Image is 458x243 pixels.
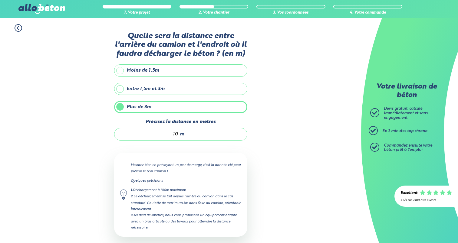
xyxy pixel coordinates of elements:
div: Le déchargement se fait depuis l'arrière du camion dans le cas standard. Goulotte de maximum 3m d... [131,193,241,212]
span: Devis gratuit, calculé immédiatement et sans engagement [384,107,428,119]
div: 4. Votre commande [333,11,402,15]
div: 3. Vos coordonnées [256,11,325,15]
div: 4.7/5 sur 2300 avis clients [400,199,452,202]
div: 1. Votre projet [103,11,172,15]
p: Quelques précisions [131,178,241,184]
input: 0 [120,131,178,137]
strong: 1. [131,189,133,192]
div: 2. Votre chantier [180,11,249,15]
span: m [180,131,184,137]
div: Excellent [400,191,417,196]
div: Au delà de 3mètres, nous vous proposons un équipement adapté avec un bras articulé ou des tuyaux ... [131,212,241,231]
div: Déchargement à 100m maximum [131,187,241,193]
label: Quelle sera la distance entre l'arrière du camion et l'endroit où il faudra décharger le béton ? ... [114,32,247,58]
strong: 3. [131,214,133,217]
iframe: Help widget launcher [404,219,451,236]
p: Mesurez bien en prévoyant un peu de marge, c'est la donnée clé pour prévoir le bon camion ! [131,162,241,174]
strong: 2. [131,195,133,198]
label: Précisez la distance en mètres [114,119,247,125]
label: Plus de 3m [114,101,247,113]
p: Votre livraison de béton [372,83,441,99]
label: Moins de 1,5m [114,64,247,76]
img: allobéton [18,4,65,14]
span: En 2 minutes top chrono [382,129,427,133]
label: Entre 1,5m et 3m [114,83,247,95]
span: Commandez ensuite votre béton prêt à l'emploi [384,144,432,152]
